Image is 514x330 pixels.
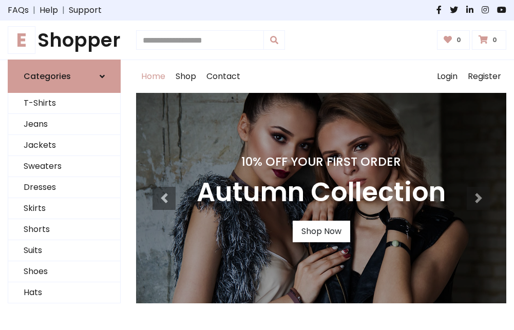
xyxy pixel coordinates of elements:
[24,71,71,81] h6: Categories
[437,30,470,50] a: 0
[136,60,170,93] a: Home
[293,221,350,242] a: Shop Now
[197,177,446,208] h3: Autumn Collection
[170,60,201,93] a: Shop
[29,4,40,16] span: |
[8,4,29,16] a: FAQs
[69,4,102,16] a: Support
[432,60,463,93] a: Login
[8,198,120,219] a: Skirts
[8,60,121,93] a: Categories
[8,261,120,282] a: Shoes
[8,26,35,54] span: E
[40,4,58,16] a: Help
[8,29,121,51] h1: Shopper
[454,35,464,45] span: 0
[197,154,446,169] h4: 10% Off Your First Order
[463,60,506,93] a: Register
[201,60,245,93] a: Contact
[58,4,69,16] span: |
[8,156,120,177] a: Sweaters
[472,30,506,50] a: 0
[8,177,120,198] a: Dresses
[490,35,500,45] span: 0
[8,135,120,156] a: Jackets
[8,93,120,114] a: T-Shirts
[8,219,120,240] a: Shorts
[8,240,120,261] a: Suits
[8,29,121,51] a: EShopper
[8,282,120,303] a: Hats
[8,114,120,135] a: Jeans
